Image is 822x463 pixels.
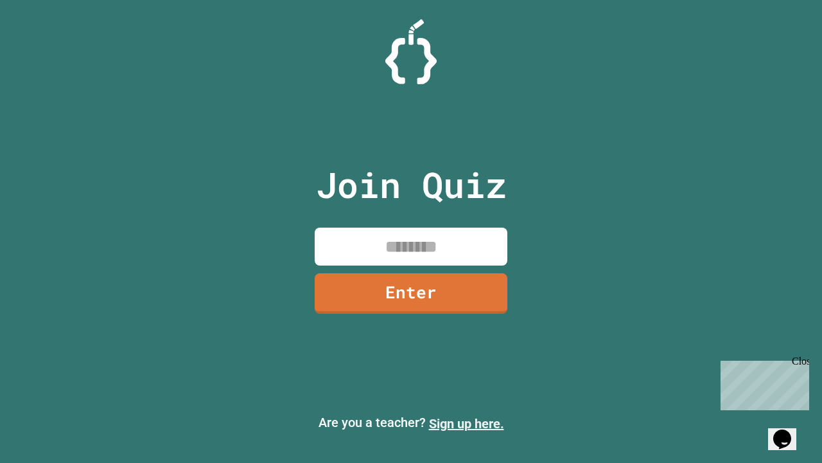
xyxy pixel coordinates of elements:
p: Join Quiz [316,158,507,212]
img: Logo.svg [385,19,437,84]
a: Enter [315,273,507,314]
iframe: chat widget [768,412,809,450]
a: Sign up here. [429,416,504,431]
div: Chat with us now!Close [5,5,89,82]
iframe: chat widget [715,356,809,410]
p: Are you a teacher? [10,413,812,433]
